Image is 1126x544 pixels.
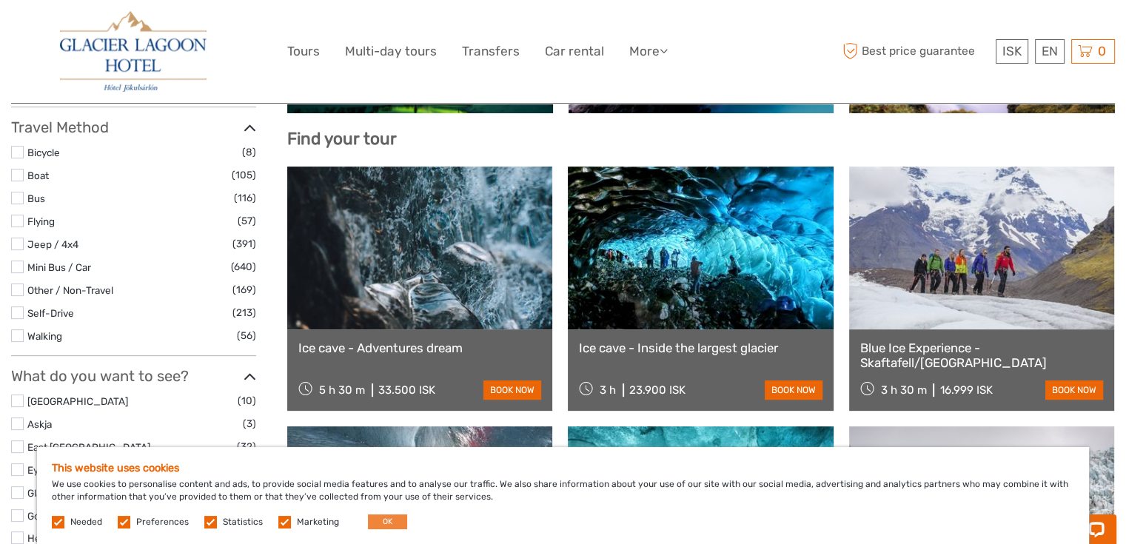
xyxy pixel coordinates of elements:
[939,383,992,397] div: 16.999 ISK
[287,129,397,149] b: Find your tour
[27,215,55,227] a: Flying
[37,447,1089,544] div: We use cookies to personalise content and ads, to provide social media features and to analyse ou...
[839,39,992,64] span: Best price guarantee
[1002,44,1022,58] span: ISK
[243,415,256,432] span: (3)
[223,516,263,528] label: Statistics
[231,258,256,275] span: (640)
[60,11,207,92] img: 2790-86ba44ba-e5e5-4a53-8ab7-28051417b7bc_logo_big.jpg
[368,514,407,529] button: OK
[21,26,167,38] p: Chat now
[319,383,365,397] span: 5 h 30 m
[27,261,91,273] a: Mini Bus / Car
[27,464,90,476] a: Eyjafjallajökull
[579,340,822,355] a: Ice cave - Inside the largest glacier
[27,169,49,181] a: Boat
[27,487,64,499] a: Glaciers
[11,367,256,385] h3: What do you want to see?
[52,462,1074,474] h5: This website uses cookies
[880,383,926,397] span: 3 h 30 m
[27,330,62,342] a: Walking
[462,41,520,62] a: Transfers
[242,144,256,161] span: (8)
[1035,39,1065,64] div: EN
[27,238,78,250] a: Jeep / 4x4
[27,395,128,407] a: [GEOGRAPHIC_DATA]
[545,41,604,62] a: Car rental
[629,41,668,62] a: More
[860,340,1103,371] a: Blue Ice Experience - Skaftafell/[GEOGRAPHIC_DATA]
[232,281,256,298] span: (169)
[136,516,189,528] label: Preferences
[297,516,339,528] label: Marketing
[287,41,320,62] a: Tours
[27,147,60,158] a: Bicycle
[237,327,256,344] span: (56)
[70,516,102,528] label: Needed
[27,307,74,319] a: Self-Drive
[600,383,616,397] span: 3 h
[27,510,88,522] a: Golden Circle
[232,167,256,184] span: (105)
[232,235,256,252] span: (391)
[237,438,256,455] span: (32)
[27,532,53,544] a: Hekla
[232,304,256,321] span: (213)
[234,189,256,206] span: (116)
[1045,380,1103,400] a: book now
[1096,44,1108,58] span: 0
[238,392,256,409] span: (10)
[27,418,52,430] a: Askja
[238,212,256,229] span: (57)
[629,383,686,397] div: 23.900 ISK
[765,380,822,400] a: book now
[11,118,256,136] h3: Travel Method
[170,23,188,41] button: Open LiveChat chat widget
[27,192,45,204] a: Bus
[27,441,150,453] a: East [GEOGRAPHIC_DATA]
[483,380,541,400] a: book now
[378,383,435,397] div: 33.500 ISK
[27,284,113,296] a: Other / Non-Travel
[298,340,541,355] a: Ice cave - Adventures dream
[345,41,437,62] a: Multi-day tours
